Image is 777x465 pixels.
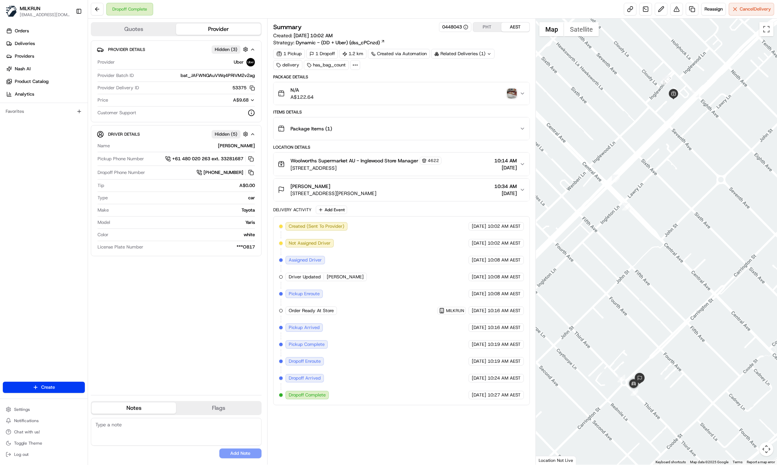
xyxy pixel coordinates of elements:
span: Knowledge Base [14,102,54,109]
button: Chat with us! [3,427,85,437]
span: Dropoff Phone Number [98,169,145,176]
button: Package Items (1) [274,117,530,140]
span: 4622 [428,158,439,163]
button: Hidden (5) [212,130,250,138]
a: Providers [3,51,88,62]
span: Pickup Phone Number [98,156,144,162]
span: Pickup Enroute [289,291,320,297]
span: License Plate Number [98,244,143,250]
img: 1736555255976-a54dd68f-1ca7-489b-9aae-adbdc363a1c4 [7,67,20,80]
button: AEST [501,22,530,32]
span: 10:34 AM [494,183,517,190]
span: [DATE] [494,164,517,171]
button: 53375 [232,85,255,91]
span: [STREET_ADDRESS] [290,164,441,172]
button: Toggle Theme [3,438,85,448]
button: Driver DetailsHidden (5) [97,128,256,140]
div: 📗 [7,103,13,108]
button: [PHONE_NUMBER] [196,169,255,176]
button: Show street map [539,22,564,36]
button: N/AA$122.64photo_proof_of_delivery image [274,82,530,105]
div: [PERSON_NAME] [113,143,255,149]
a: Powered byPylon [50,119,85,124]
button: Reassign [701,3,726,15]
span: Nash AI [15,66,31,72]
button: A$9.68 [193,97,255,103]
span: Provider Delivery ID [98,85,139,91]
div: 8 [612,175,620,182]
span: Model [98,219,110,226]
span: Not Assigned Driver [289,240,331,246]
span: Provider Details [108,47,145,52]
a: 💻API Documentation [57,99,116,112]
div: Strategy: [273,39,385,46]
div: 5 [664,75,672,83]
span: [DATE] [472,274,486,280]
button: [PERSON_NAME][STREET_ADDRESS][PERSON_NAME]10:34 AM[DATE] [274,179,530,201]
button: Provider [176,24,261,35]
span: [DATE] [472,240,486,246]
a: Analytics [3,89,88,100]
span: +61 480 020 263 ext. 33281687 [172,156,243,162]
span: Dropoff Arrived [289,375,321,381]
button: MILKRUN [20,5,40,12]
p: Welcome 👋 [7,28,128,39]
span: Hidden ( 3 ) [215,46,237,53]
span: Customer Support [98,110,136,116]
span: Product Catalog [15,78,49,85]
span: Order Ready At Store [289,308,334,314]
span: Tip [98,182,104,189]
button: Start new chat [120,69,128,78]
span: Name [98,143,110,149]
span: Price [98,97,108,103]
span: Providers [15,53,34,59]
span: Pickup Arrived [289,324,320,331]
span: [DATE] [472,223,486,230]
span: [PHONE_NUMBER] [203,169,243,176]
div: Toyota [112,207,255,213]
span: Woolworths Supermarket AU - Inglewood Store Manager [290,157,418,164]
button: Notifications [3,416,85,426]
button: Settings [3,405,85,414]
span: [DATE] [494,190,517,197]
div: Location Details [273,144,530,150]
div: Location Not Live [536,456,576,465]
a: Orders [3,25,88,37]
span: A$122.64 [290,93,314,101]
span: [DATE] [472,392,486,398]
span: Chat with us! [14,429,40,435]
button: Hidden (3) [212,45,250,54]
span: [DATE] [472,308,486,314]
span: 10:24 AM AEST [488,375,521,381]
a: Product Catalog [3,76,88,87]
button: Log out [3,450,85,459]
span: Color [98,232,108,238]
span: Provider Batch ID [98,72,134,79]
span: Created (Sent To Provider) [289,223,344,230]
button: Show satellite imagery [564,22,599,36]
button: Woolworths Supermarket AU - Inglewood Store Manager4622[STREET_ADDRESS]10:14 AM[DATE] [274,153,530,176]
a: Nash AI [3,63,88,75]
img: uber-new-logo.jpeg [246,58,255,66]
div: white [111,232,255,238]
span: 10:08 AM AEST [488,291,521,297]
div: 9 [618,375,625,382]
div: 💻 [59,103,65,108]
a: Terms (opens in new tab) [733,460,742,464]
div: Delivery Activity [273,207,312,213]
button: CancelDelivery [729,3,774,15]
div: 1.2 km [339,49,366,59]
span: Dynamic - (DD + Uber) (dss_cPCnzd) [296,39,380,46]
div: 6 [662,77,670,85]
div: Items Details [273,109,530,115]
div: We're available if you need us! [24,74,89,80]
div: has_bag_count [304,60,349,70]
div: 1 Dropoff [306,49,338,59]
span: Hidden ( 5 ) [215,131,237,137]
button: Add Event [316,206,347,214]
button: [EMAIL_ADDRESS][DOMAIN_NAME] [20,12,70,18]
img: photo_proof_of_delivery image [507,89,517,98]
span: Cancel Delivery [740,6,771,12]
